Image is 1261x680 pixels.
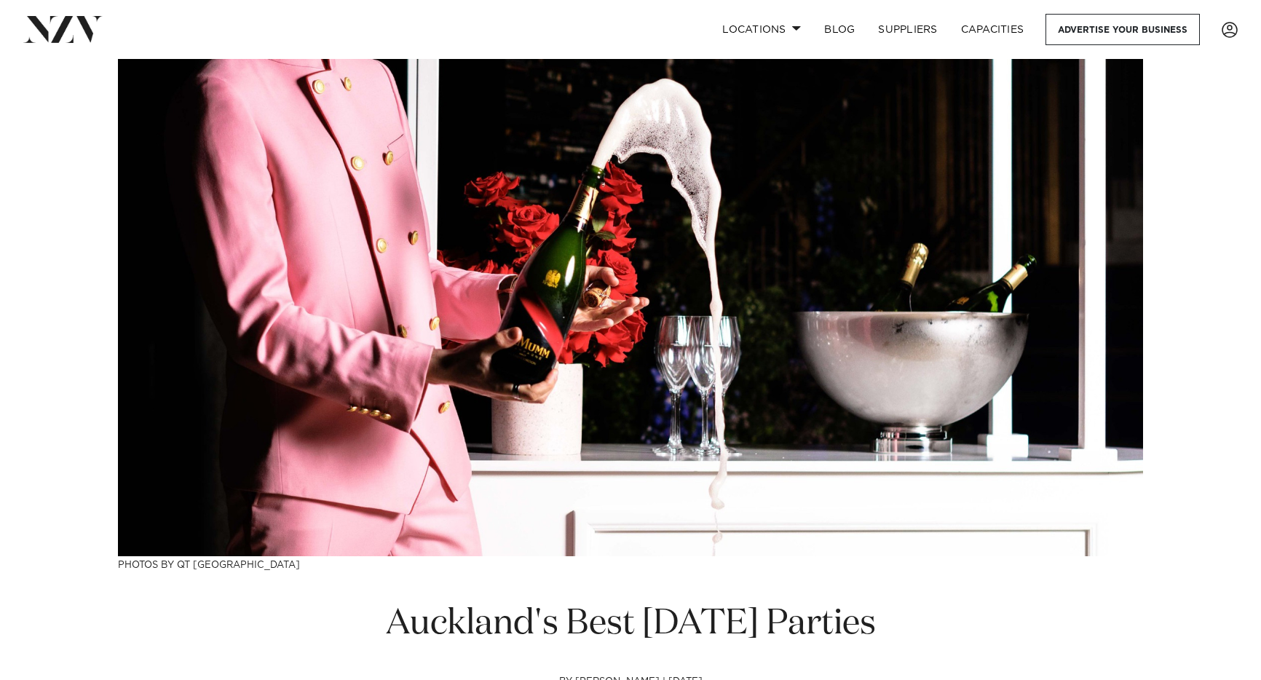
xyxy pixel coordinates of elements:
a: Capacities [949,14,1036,45]
a: BLOG [813,14,866,45]
h1: Auckland's Best [DATE] Parties [382,601,879,647]
img: Auckland's Best New Year's Eve Parties [118,59,1143,556]
img: nzv-logo.png [23,16,103,42]
h3: Photos by QT [GEOGRAPHIC_DATA] [118,556,1143,572]
a: Advertise your business [1045,14,1200,45]
a: Locations [711,14,813,45]
a: SUPPLIERS [866,14,949,45]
